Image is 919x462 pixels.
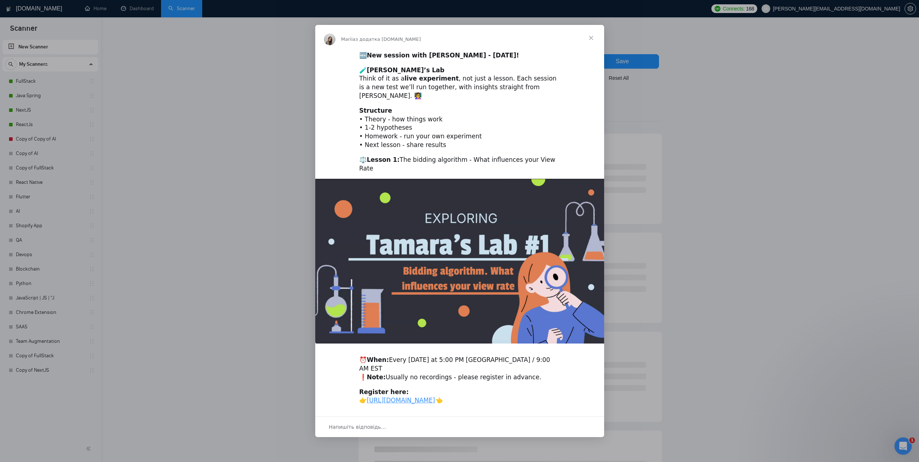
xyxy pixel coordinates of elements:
b: When: [367,356,389,363]
span: Напишіть відповідь… [329,422,386,432]
b: Register here: [359,388,409,396]
span: Mariia [341,36,356,42]
span: з додатка [DOMAIN_NAME] [355,36,421,42]
div: 🧪 Think of it as a , not just a lesson. Each session is a new test we’ll run together, with insig... [359,66,560,100]
b: New session with [PERSON_NAME] - [DATE]! [367,52,519,59]
div: ⏰ Every [DATE] at 5:00 PM [GEOGRAPHIC_DATA] / 9:00 AM EST ❗ Usually no recordings - please regist... [359,356,560,381]
b: Structure [359,107,392,114]
img: Profile image for Mariia [324,34,335,45]
b: live experiment [404,75,459,82]
div: Відкрити бесіду й відповісти [315,416,604,437]
b: Note: [367,374,386,381]
div: 👉 👈 [359,388,560,405]
a: [URL][DOMAIN_NAME] [367,397,435,404]
span: Закрити [578,25,604,51]
b: Lesson 1: [367,156,400,163]
b: [PERSON_NAME]’s Lab [367,66,445,74]
div: • Theory - how things work • 1-2 hypotheses • Homework - run your own experiment • Next lesson - ... [359,107,560,150]
div: 🆕 [359,51,560,60]
div: ⚖️ The bidding algorithm - What influences your View Rate [359,156,560,173]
